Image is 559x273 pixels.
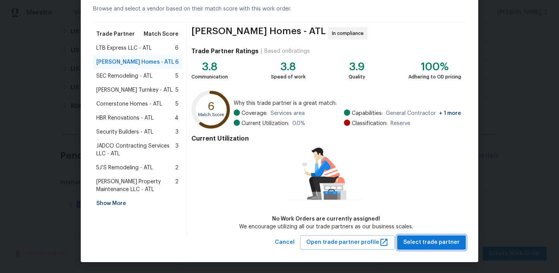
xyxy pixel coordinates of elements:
[175,128,179,136] span: 3
[96,58,174,66] span: [PERSON_NAME] Homes - ATL
[259,47,264,55] div: |
[96,178,175,193] span: [PERSON_NAME] Property Maintenance LLC - ATL
[175,72,179,80] span: 5
[96,164,153,172] span: 5J’S Remodeling - ATL
[241,120,289,127] span: Current Utilization:
[175,44,179,52] span: 6
[191,73,228,81] div: Communication
[234,99,461,107] span: Why this trade partner is a great match:
[349,73,365,81] div: Quality
[96,142,175,158] span: JADCO Contracting Services LLC - ATL
[272,235,298,250] button: Cancel
[175,86,179,94] span: 5
[175,58,179,66] span: 6
[408,73,461,81] div: Adhering to OD pricing
[300,235,395,250] button: Open trade partner profile
[352,110,383,117] span: Capabilities:
[352,120,387,127] span: Classification:
[191,47,259,55] h4: Trade Partner Ratings
[175,142,179,158] span: 3
[96,86,173,94] span: [PERSON_NAME] Turnkey - ATL
[332,30,367,37] span: In compliance
[191,27,326,40] span: [PERSON_NAME] Homes - ATL
[96,44,152,52] span: LTB Express LLC - ATL
[144,30,179,38] span: Match Score
[271,73,306,81] div: Speed of work
[175,100,179,108] span: 5
[239,223,413,231] div: We encourage utilizing all our trade partners as our business scales.
[175,178,179,193] span: 2
[439,111,461,116] span: + 1 more
[191,63,228,71] div: 3.8
[96,72,153,80] span: SEC Remodeling - ATL
[175,164,179,172] span: 2
[96,128,153,136] span: Security Builders - ATL
[306,238,389,247] span: Open trade partner profile
[191,135,461,143] h4: Current Utilization
[239,215,413,223] div: No Work Orders are currently assigned!
[96,114,154,122] span: HBR Renovations - ATL
[271,63,306,71] div: 3.8
[386,110,461,117] span: General Contractor
[264,47,310,55] div: Based on 8 ratings
[275,238,295,247] span: Cancel
[93,196,182,210] div: Show More
[208,101,215,112] text: 6
[241,110,267,117] span: Coverage:
[391,120,410,127] span: Reserve
[292,120,305,127] span: 0.0 %
[397,235,466,250] button: Select trade partner
[175,114,179,122] span: 4
[96,30,135,38] span: Trade Partner
[403,238,460,247] span: Select trade partner
[408,63,461,71] div: 100%
[96,100,162,108] span: Cornerstone Homes - ATL
[349,63,365,71] div: 3.9
[198,113,224,117] text: Match Score
[271,110,305,117] span: Services area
